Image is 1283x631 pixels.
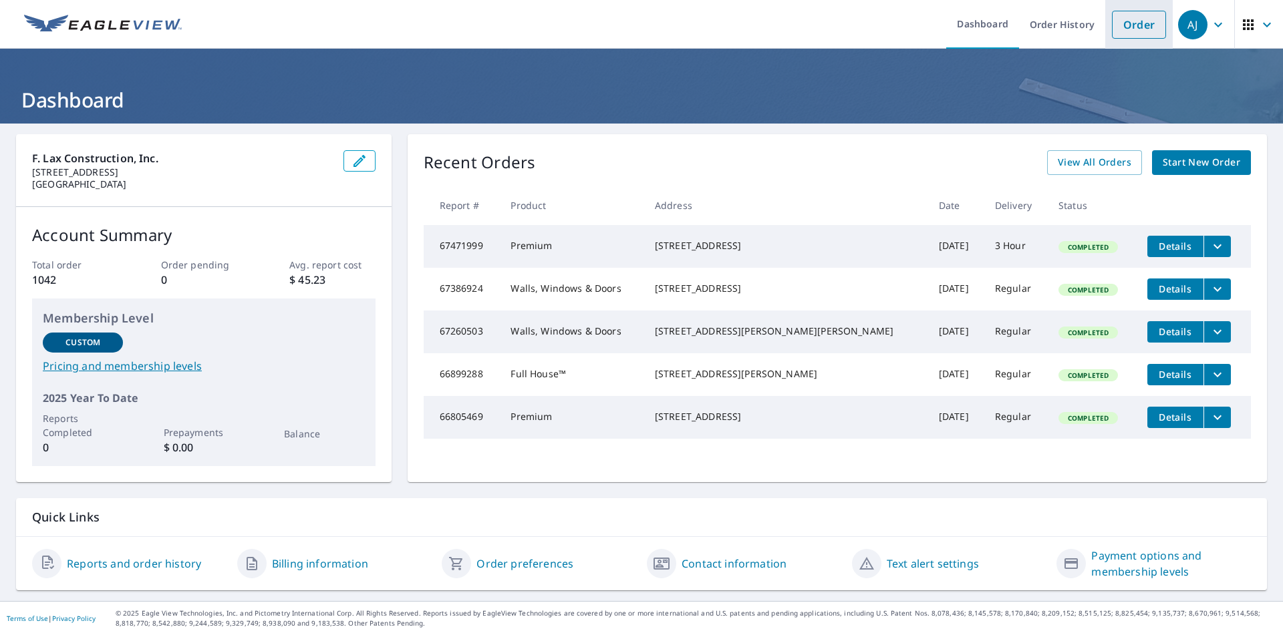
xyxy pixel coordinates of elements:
td: [DATE] [928,396,984,439]
span: Completed [1060,413,1117,423]
p: | [7,614,96,622]
p: F. Lax Construction, Inc. [32,150,333,166]
td: 66805469 [424,396,501,439]
span: Completed [1060,371,1117,380]
button: detailsBtn-66899288 [1147,364,1203,385]
td: Regular [984,396,1048,439]
span: Details [1155,325,1195,338]
td: 67260503 [424,310,501,353]
th: Report # [424,186,501,225]
p: $ 45.23 [289,272,375,288]
p: 1042 [32,272,118,288]
td: [DATE] [928,310,984,353]
div: [STREET_ADDRESS] [655,410,917,423]
a: Order [1112,11,1166,39]
td: 66899288 [424,353,501,396]
span: Completed [1060,242,1117,252]
a: Terms of Use [7,614,48,623]
th: Status [1048,186,1136,225]
p: Prepayments [164,425,244,439]
td: Regular [984,353,1048,396]
p: 0 [43,439,123,455]
button: filesDropdownBtn-67386924 [1203,278,1231,300]
h1: Dashboard [16,86,1267,114]
td: Walls, Windows & Doors [500,268,644,310]
td: Premium [500,396,644,439]
div: [STREET_ADDRESS][PERSON_NAME][PERSON_NAME] [655,325,917,338]
p: Membership Level [43,309,365,327]
a: Text alert settings [887,556,979,572]
td: [DATE] [928,353,984,396]
p: [GEOGRAPHIC_DATA] [32,178,333,190]
th: Product [500,186,644,225]
span: View All Orders [1058,154,1131,171]
div: [STREET_ADDRESS] [655,239,917,252]
a: Payment options and membership levels [1091,548,1251,580]
span: Completed [1060,328,1117,337]
td: Full House™ [500,353,644,396]
td: Premium [500,225,644,268]
p: Custom [65,337,100,349]
td: [DATE] [928,225,984,268]
button: filesDropdownBtn-67260503 [1203,321,1231,343]
p: Balance [284,427,364,441]
p: 0 [161,272,247,288]
p: Account Summary [32,223,376,247]
a: Order preferences [476,556,573,572]
p: Order pending [161,258,247,272]
span: Details [1155,240,1195,252]
p: Reports Completed [43,411,123,439]
a: View All Orders [1047,150,1142,175]
button: detailsBtn-67386924 [1147,278,1203,300]
td: Regular [984,268,1048,310]
th: Date [928,186,984,225]
button: filesDropdownBtn-67471999 [1203,236,1231,257]
a: Privacy Policy [52,614,96,623]
div: [STREET_ADDRESS] [655,282,917,295]
span: Details [1155,411,1195,423]
a: Reports and order history [67,556,201,572]
div: [STREET_ADDRESS][PERSON_NAME] [655,367,917,381]
button: detailsBtn-67471999 [1147,236,1203,257]
div: AJ [1178,10,1207,39]
a: Contact information [682,556,787,572]
td: 3 Hour [984,225,1048,268]
button: detailsBtn-67260503 [1147,321,1203,343]
td: 67386924 [424,268,501,310]
span: Details [1155,282,1195,295]
p: 2025 Year To Date [43,390,365,406]
th: Address [644,186,928,225]
span: Completed [1060,285,1117,294]
td: [DATE] [928,268,984,310]
p: $ 0.00 [164,439,244,455]
a: Pricing and membership levels [43,358,365,374]
img: EV Logo [24,15,182,35]
td: Walls, Windows & Doors [500,310,644,353]
p: Avg. report cost [289,258,375,272]
button: detailsBtn-66805469 [1147,407,1203,428]
span: Details [1155,368,1195,381]
p: Recent Orders [424,150,536,175]
p: © 2025 Eagle View Technologies, Inc. and Pictometry International Corp. All Rights Reserved. Repo... [116,608,1276,628]
p: Quick Links [32,509,1251,525]
th: Delivery [984,186,1048,225]
p: [STREET_ADDRESS] [32,166,333,178]
span: Start New Order [1163,154,1240,171]
p: Total order [32,258,118,272]
a: Billing information [272,556,368,572]
td: Regular [984,310,1048,353]
button: filesDropdownBtn-66899288 [1203,364,1231,385]
a: Start New Order [1152,150,1251,175]
button: filesDropdownBtn-66805469 [1203,407,1231,428]
td: 67471999 [424,225,501,268]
